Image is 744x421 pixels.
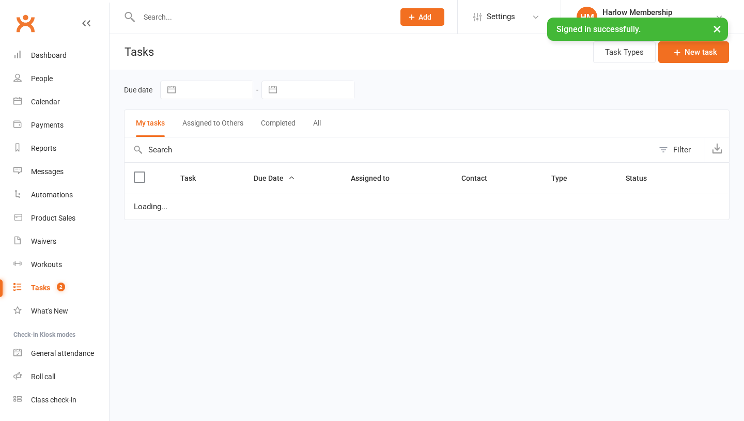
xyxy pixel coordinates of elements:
[13,160,109,183] a: Messages
[31,237,56,245] div: Waivers
[551,172,579,184] button: Type
[13,365,109,388] a: Roll call
[593,41,656,63] button: Task Types
[31,372,55,381] div: Roll call
[13,300,109,323] a: What's New
[673,144,691,156] div: Filter
[31,167,64,176] div: Messages
[124,86,152,94] label: Due date
[125,137,654,162] input: Search
[13,183,109,207] a: Automations
[12,10,38,36] a: Clubworx
[313,110,321,137] button: All
[461,174,499,182] span: Contact
[13,230,109,253] a: Waivers
[487,5,515,28] span: Settings
[13,388,109,412] a: Class kiosk mode
[551,174,579,182] span: Type
[461,172,499,184] button: Contact
[13,44,109,67] a: Dashboard
[626,174,658,182] span: Status
[31,74,53,83] div: People
[602,8,715,17] div: Harlow Membership
[136,110,165,137] button: My tasks
[577,7,597,27] div: HM
[31,98,60,106] div: Calendar
[31,144,56,152] div: Reports
[254,174,295,182] span: Due Date
[261,110,296,137] button: Completed
[31,191,73,199] div: Automations
[626,172,658,184] button: Status
[351,174,401,182] span: Assigned to
[31,284,50,292] div: Tasks
[57,283,65,291] span: 2
[254,172,295,184] button: Due Date
[13,342,109,365] a: General attendance kiosk mode
[31,396,76,404] div: Class check-in
[125,194,729,220] td: Loading...
[31,51,67,59] div: Dashboard
[658,41,729,63] button: New task
[110,34,158,70] h1: Tasks
[13,253,109,276] a: Workouts
[654,137,705,162] button: Filter
[180,172,207,184] button: Task
[13,90,109,114] a: Calendar
[136,10,387,24] input: Search...
[31,349,94,357] div: General attendance
[602,17,715,26] div: Harlow Hot Yoga, Pilates and Barre
[180,174,207,182] span: Task
[31,121,64,129] div: Payments
[13,67,109,90] a: People
[31,307,68,315] div: What's New
[13,114,109,137] a: Payments
[13,207,109,230] a: Product Sales
[31,214,75,222] div: Product Sales
[708,18,726,40] button: ×
[419,13,431,21] span: Add
[31,260,62,269] div: Workouts
[182,110,243,137] button: Assigned to Others
[351,172,401,184] button: Assigned to
[556,24,641,34] span: Signed in successfully.
[13,276,109,300] a: Tasks 2
[13,137,109,160] a: Reports
[400,8,444,26] button: Add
